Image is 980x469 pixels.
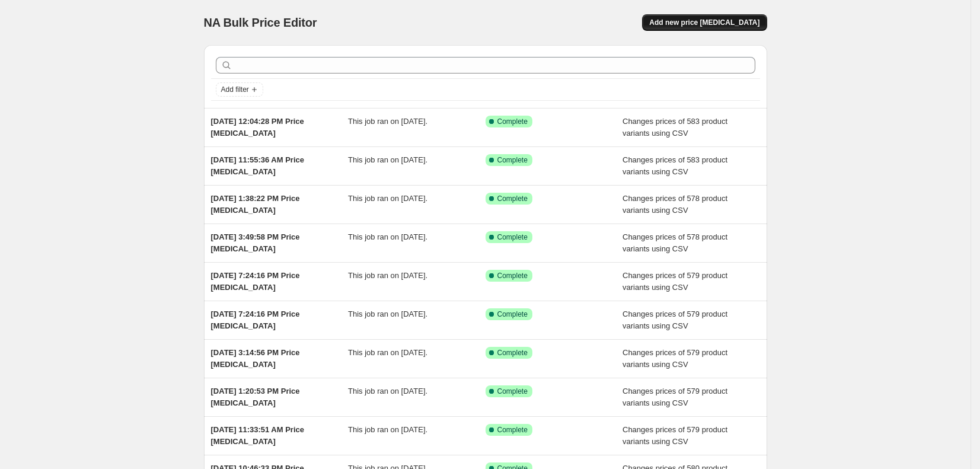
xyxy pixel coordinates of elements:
[497,310,528,319] span: Complete
[649,18,759,27] span: Add new price [MEDICAL_DATA]
[623,348,727,369] span: Changes prices of 579 product variants using CSV
[497,117,528,126] span: Complete
[211,155,305,176] span: [DATE] 11:55:36 AM Price [MEDICAL_DATA]
[348,271,427,280] span: This job ran on [DATE].
[497,271,528,280] span: Complete
[623,155,727,176] span: Changes prices of 583 product variants using CSV
[348,194,427,203] span: This job ran on [DATE].
[211,271,300,292] span: [DATE] 7:24:16 PM Price [MEDICAL_DATA]
[623,310,727,330] span: Changes prices of 579 product variants using CSV
[348,155,427,164] span: This job ran on [DATE].
[497,232,528,242] span: Complete
[497,194,528,203] span: Complete
[348,425,427,434] span: This job ran on [DATE].
[348,232,427,241] span: This job ran on [DATE].
[211,232,300,253] span: [DATE] 3:49:58 PM Price [MEDICAL_DATA]
[348,310,427,318] span: This job ran on [DATE].
[211,425,305,446] span: [DATE] 11:33:51 AM Price [MEDICAL_DATA]
[221,85,249,94] span: Add filter
[642,14,767,31] button: Add new price [MEDICAL_DATA]
[211,387,300,407] span: [DATE] 1:20:53 PM Price [MEDICAL_DATA]
[211,117,304,138] span: [DATE] 12:04:28 PM Price [MEDICAL_DATA]
[211,194,300,215] span: [DATE] 1:38:22 PM Price [MEDICAL_DATA]
[623,425,727,446] span: Changes prices of 579 product variants using CSV
[204,16,317,29] span: NA Bulk Price Editor
[623,117,727,138] span: Changes prices of 583 product variants using CSV
[497,425,528,435] span: Complete
[623,232,727,253] span: Changes prices of 578 product variants using CSV
[497,155,528,165] span: Complete
[623,194,727,215] span: Changes prices of 578 product variants using CSV
[497,348,528,358] span: Complete
[623,271,727,292] span: Changes prices of 579 product variants using CSV
[216,82,263,97] button: Add filter
[497,387,528,396] span: Complete
[211,348,300,369] span: [DATE] 3:14:56 PM Price [MEDICAL_DATA]
[348,117,427,126] span: This job ran on [DATE].
[348,387,427,395] span: This job ran on [DATE].
[623,387,727,407] span: Changes prices of 579 product variants using CSV
[348,348,427,357] span: This job ran on [DATE].
[211,310,300,330] span: [DATE] 7:24:16 PM Price [MEDICAL_DATA]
